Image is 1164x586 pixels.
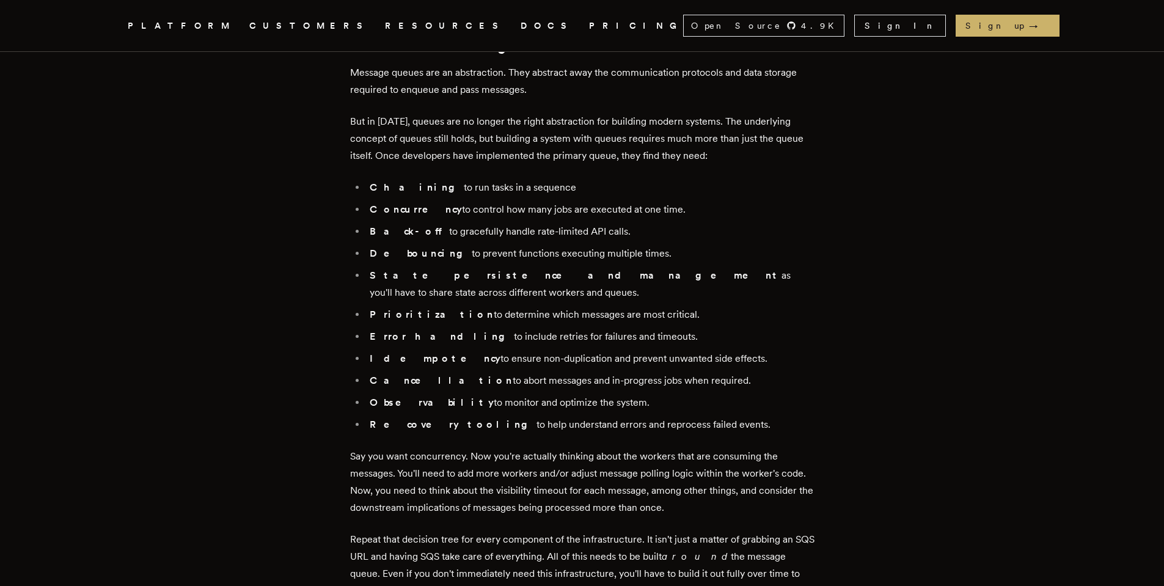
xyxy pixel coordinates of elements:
[370,353,500,364] strong: Idempotency
[366,328,814,345] li: to include retries for failures and timeouts.
[366,416,814,433] li: to help understand errors and reprocess failed events.
[366,267,814,301] li: as you'll have to share state across different workers and queues.
[350,64,814,98] p: Message queues are an abstraction. They abstract away the communication protocols and data storag...
[366,306,814,323] li: to determine which messages are most critical.
[589,18,683,34] a: PRICING
[370,331,514,342] strong: Error handling
[366,372,814,389] li: to abort messages and in-progress jobs when required.
[366,394,814,411] li: to monitor and optimize the system.
[801,20,841,32] span: 4.9 K
[1029,20,1050,32] span: →
[366,201,814,218] li: to control how many jobs are executed at one time.
[366,223,814,240] li: to gracefully handle rate-limited API calls.
[366,179,814,196] li: to run tasks in a sequence
[350,113,814,164] p: But in [DATE], queues are no longer the right abstraction for building modern systems. The underl...
[385,18,506,34] button: RESOURCES
[854,15,946,37] a: Sign In
[370,203,462,215] strong: Concurrency
[662,551,731,562] em: around
[370,309,494,320] strong: Prioritization
[691,20,781,32] span: Open Source
[370,181,464,193] strong: Chaining
[366,245,814,262] li: to prevent functions executing multiple times.
[128,18,235,34] button: PLATFORM
[370,247,472,259] strong: Debouncing
[956,15,1060,37] a: Sign up
[370,225,449,237] strong: Back-off
[350,448,814,516] p: Say you want concurrency. Now you're actually thinking about the workers that are consuming the m...
[370,269,781,281] strong: State persistence and management
[366,350,814,367] li: to ensure non-duplication and prevent unwanted side effects.
[370,419,536,430] strong: Recovery tooling
[521,18,574,34] a: DOCS
[249,18,370,34] a: CUSTOMERS
[370,397,494,408] strong: Observability
[370,375,513,386] strong: Cancellation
